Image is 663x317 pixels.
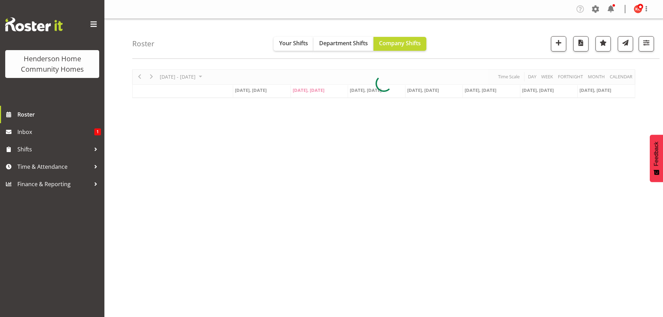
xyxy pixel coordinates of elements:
[94,128,101,135] span: 1
[17,144,90,154] span: Shifts
[373,37,426,51] button: Company Shifts
[595,36,611,51] button: Highlight an important date within the roster.
[551,36,566,51] button: Add a new shift
[650,135,663,182] button: Feedback - Show survey
[653,142,660,166] span: Feedback
[639,36,654,51] button: Filter Shifts
[379,39,421,47] span: Company Shifts
[618,36,633,51] button: Send a list of all shifts for the selected filtered period to all rostered employees.
[314,37,373,51] button: Department Shifts
[17,127,94,137] span: Inbox
[5,17,63,31] img: Rosterit website logo
[274,37,314,51] button: Your Shifts
[17,161,90,172] span: Time & Attendance
[634,5,642,13] img: kirsty-crossley8517.jpg
[279,39,308,47] span: Your Shifts
[17,179,90,189] span: Finance & Reporting
[132,40,155,48] h4: Roster
[17,109,101,120] span: Roster
[12,54,92,74] div: Henderson Home Community Homes
[319,39,368,47] span: Department Shifts
[573,36,589,51] button: Download a PDF of the roster according to the set date range.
